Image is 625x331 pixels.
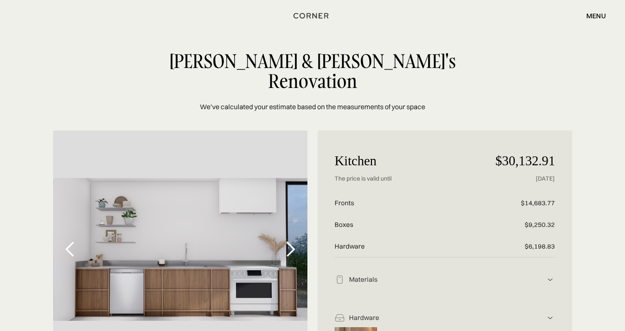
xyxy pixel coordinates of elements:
[482,236,555,257] p: $6,198.83
[482,147,555,175] p: $30,132.91
[482,192,555,214] p: $14,683.77
[578,8,606,23] div: menu
[335,236,482,257] p: Hardware
[335,192,482,214] p: Fronts
[159,51,466,91] div: [PERSON_NAME] & [PERSON_NAME]'s Renovation
[482,214,555,236] p: $9,250.32
[335,214,482,236] p: Boxes
[586,12,606,19] div: menu
[345,314,545,323] div: Hardware
[345,275,545,284] div: Materials
[288,10,338,21] a: home
[482,175,555,183] p: [DATE]
[200,102,425,112] p: We’ve calculated your estimate based on the measurements of your space
[335,175,482,183] p: The price is valid until
[335,147,482,175] p: Kitchen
